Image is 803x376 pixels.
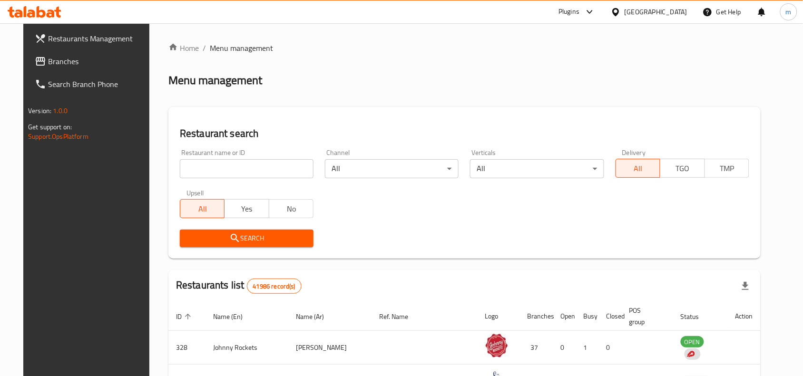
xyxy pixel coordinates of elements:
[681,311,712,322] span: Status
[168,331,206,365] td: 328
[180,230,313,247] button: Search
[685,348,701,360] div: Indicates that the vendor menu management has been moved to DH Catalog service
[709,162,745,175] span: TMP
[176,278,302,294] h2: Restaurants list
[28,105,51,117] span: Version:
[660,159,705,178] button: TGO
[786,7,792,17] span: m
[470,159,604,178] div: All
[616,159,660,178] button: All
[176,311,194,322] span: ID
[224,199,269,218] button: Yes
[520,331,553,365] td: 37
[168,42,761,54] nav: breadcrumb
[599,331,622,365] td: 0
[576,302,599,331] th: Busy
[27,50,157,73] a: Branches
[247,279,302,294] div: Total records count
[269,199,313,218] button: No
[553,331,576,365] td: 0
[325,159,459,178] div: All
[213,311,255,322] span: Name (En)
[625,7,687,17] div: [GEOGRAPHIC_DATA]
[186,190,204,196] label: Upsell
[520,302,553,331] th: Branches
[180,159,313,178] input: Search for restaurant name or ID..
[734,275,757,298] div: Export file
[28,121,72,133] span: Get support on:
[203,42,206,54] li: /
[485,334,509,357] img: Johnny Rockets
[273,202,310,216] span: No
[48,56,150,67] span: Branches
[664,162,701,175] span: TGO
[477,302,520,331] th: Logo
[48,78,150,90] span: Search Branch Phone
[296,311,337,322] span: Name (Ar)
[681,336,704,347] div: OPEN
[210,42,273,54] span: Menu management
[686,350,695,358] img: delivery hero logo
[576,331,599,365] td: 1
[558,6,579,18] div: Plugins
[184,202,221,216] span: All
[620,162,656,175] span: All
[553,302,576,331] th: Open
[629,305,662,328] span: POS group
[379,311,421,322] span: Ref. Name
[48,33,150,44] span: Restaurants Management
[247,282,301,291] span: 41986 record(s)
[27,73,157,96] a: Search Branch Phone
[180,199,225,218] button: All
[28,130,88,143] a: Support.OpsPlatform
[705,159,749,178] button: TMP
[168,42,199,54] a: Home
[622,149,646,156] label: Delivery
[168,73,262,88] h2: Menu management
[681,337,704,347] span: OPEN
[53,105,68,117] span: 1.0.0
[27,27,157,50] a: Restaurants Management
[180,126,749,141] h2: Restaurant search
[599,302,622,331] th: Closed
[728,302,761,331] th: Action
[187,232,306,244] span: Search
[289,331,372,365] td: [PERSON_NAME]
[206,331,289,365] td: Johnny Rockets
[228,202,265,216] span: Yes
